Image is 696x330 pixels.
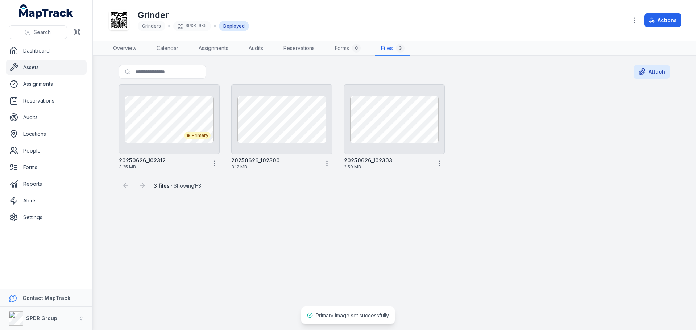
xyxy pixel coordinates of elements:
[154,183,201,189] span: · Showing 1 - 3
[34,29,51,36] span: Search
[193,41,234,56] a: Assignments
[644,13,681,27] button: Actions
[6,177,87,191] a: Reports
[231,157,280,164] strong: 20250626_102300
[151,41,184,56] a: Calendar
[329,41,366,56] a: Forms0
[219,21,249,31] div: Deployed
[154,183,170,189] strong: 3 files
[352,44,361,53] div: 0
[243,41,269,56] a: Audits
[375,41,410,56] a: Files3
[278,41,320,56] a: Reservations
[22,295,70,301] strong: Contact MapTrack
[6,77,87,91] a: Assignments
[107,41,142,56] a: Overview
[344,157,392,164] strong: 20250626_102303
[184,132,211,139] div: Primary
[6,127,87,141] a: Locations
[119,164,206,170] span: 3.25 MB
[6,60,87,75] a: Assets
[396,44,405,53] div: 3
[26,315,57,321] strong: SPDR Group
[344,164,431,170] span: 2.59 MB
[6,43,87,58] a: Dashboard
[6,210,87,225] a: Settings
[142,23,161,29] span: Grinders
[6,93,87,108] a: Reservations
[6,193,87,208] a: Alerts
[316,312,389,318] span: Primary image set successfully
[138,9,249,21] h1: Grinder
[19,4,74,19] a: MapTrack
[634,65,670,79] button: Attach
[9,25,67,39] button: Search
[6,110,87,125] a: Audits
[173,21,211,31] div: SPDR-985
[6,160,87,175] a: Forms
[119,157,166,164] strong: 20250626_102312
[231,164,318,170] span: 3.12 MB
[6,143,87,158] a: People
